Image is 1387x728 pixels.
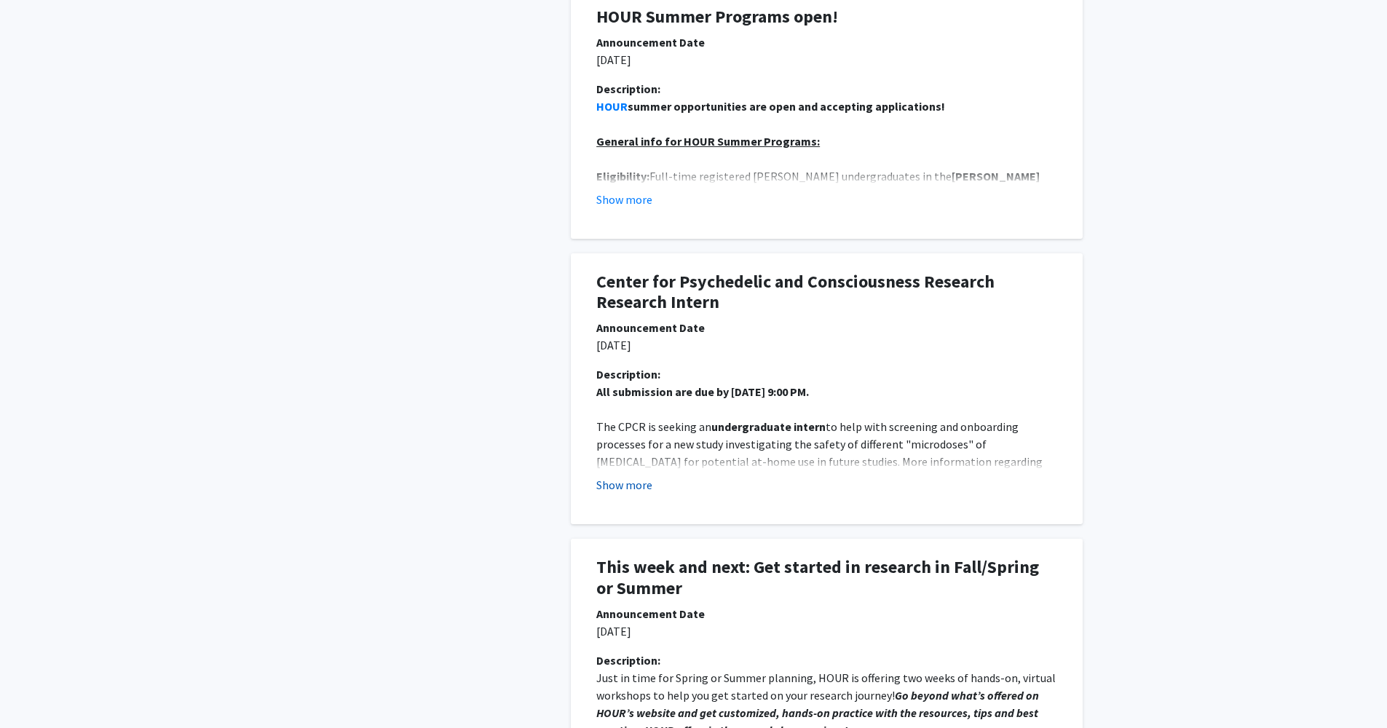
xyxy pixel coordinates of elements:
p: [DATE] [596,336,1057,354]
div: Description: [596,365,1057,383]
button: Show more [596,191,652,208]
p: [DATE] [596,622,1057,640]
strong: summer opportunities are open and accepting applications! [628,99,945,114]
div: Announcement Date [596,605,1057,622]
div: Announcement Date [596,319,1057,336]
a: HOUR [596,99,628,114]
span: Just in time for Spring or Summer planning, HOUR is offering two weeks of hands-on, virtual works... [596,670,1058,703]
iframe: Chat [11,662,62,717]
h1: Center for Psychedelic and Consciousness Research Research Intern [596,272,1057,314]
div: Description: [596,652,1057,669]
button: Show more [596,476,652,494]
h1: HOUR Summer Programs open! [596,7,1057,28]
h1: This week and next: Get started in research in Fall/Spring or Summer [596,557,1057,599]
strong: undergraduate intern [711,419,826,434]
strong: All submission are due by [DATE] 9:00 PM. [596,384,809,399]
p: [DATE] [596,51,1057,68]
p: Full-time registered [PERSON_NAME] undergraduates in the ( ) in good academic standing (i.e. not ... [596,167,1057,255]
div: Announcement Date [596,33,1057,51]
u: General info for HOUR Summer Programs: [596,134,820,149]
p: The CPCR is seeking an to help with screening and onboarding processes for a new study investigat... [596,418,1057,488]
strong: Eligibility: [596,169,649,183]
div: Description: [596,80,1057,98]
